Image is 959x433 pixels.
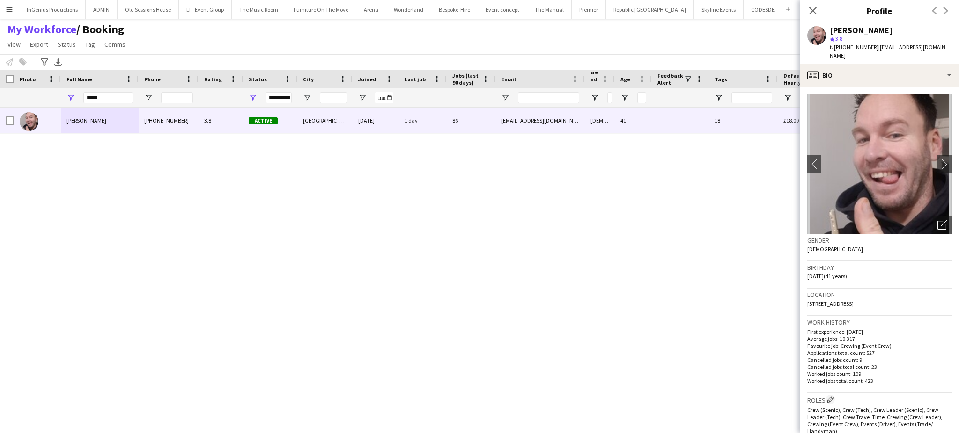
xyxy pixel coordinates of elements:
button: Bespoke-Hire [431,0,478,19]
button: ADMIN [86,0,118,19]
span: Booking [76,22,124,36]
span: Jobs (last 90 days) [452,72,479,86]
input: City Filter Input [320,92,347,103]
span: [STREET_ADDRESS] [807,300,854,307]
span: 3.8 [835,35,842,42]
div: 3.8 [199,108,243,133]
div: [PERSON_NAME] [830,26,893,35]
span: Status [58,40,76,49]
h3: Work history [807,318,952,326]
h3: Birthday [807,263,952,272]
p: Cancelled jobs count: 9 [807,356,952,363]
span: Phone [144,76,161,83]
div: [DEMOGRAPHIC_DATA] [585,108,615,133]
span: Feedback Alert [657,72,684,86]
span: t. [PHONE_NUMBER] [830,43,878,51]
span: Last job [405,76,426,83]
button: CODESDE [744,0,782,19]
input: Phone Filter Input [161,92,193,103]
div: 41 [615,108,652,133]
p: Worked jobs total count: 423 [807,377,952,384]
button: Old Sessions House [118,0,179,19]
button: LIT Event Group [179,0,232,19]
h3: Profile [800,5,959,17]
span: Gender [590,69,598,90]
span: Tags [715,76,727,83]
button: Event concept [478,0,527,19]
span: Export [30,40,48,49]
p: Cancelled jobs total count: 23 [807,363,952,370]
h3: Location [807,290,952,299]
input: Gender Filter Input [607,92,612,103]
div: [EMAIL_ADDRESS][DOMAIN_NAME] [495,108,585,133]
button: Open Filter Menu [783,94,792,102]
button: Arena [356,0,386,19]
app-action-btn: Export XLSX [52,57,64,68]
button: Open Filter Menu [715,94,723,102]
span: Status [249,76,267,83]
p: Worked jobs count: 109 [807,370,952,377]
span: | [EMAIL_ADDRESS][DOMAIN_NAME] [830,43,948,59]
div: Open photos pop-in [933,216,952,234]
div: [GEOGRAPHIC_DATA] [297,108,353,133]
div: [PHONE_NUMBER] [139,108,199,133]
button: Skyline Events [694,0,744,19]
div: 1 day [399,108,447,133]
button: Open Filter Menu [501,94,509,102]
button: Open Filter Menu [620,94,629,102]
div: Bio [800,64,959,87]
p: Applications total count: 527 [807,349,952,356]
span: City [303,76,314,83]
span: Default Hourly Fee 1 [783,72,821,86]
h3: Roles [807,395,952,404]
button: Open Filter Menu [66,94,75,102]
span: Photo [20,76,36,83]
div: 18 [709,108,778,133]
a: Tag [81,38,99,51]
span: [DEMOGRAPHIC_DATA] [807,245,863,253]
button: The Music Room [232,0,286,19]
img: Crew avatar or photo [807,94,952,234]
button: The Manual [527,0,572,19]
button: Wonderland [386,0,431,19]
button: Premier [572,0,606,19]
input: Full Name Filter Input [83,92,133,103]
button: Open Filter Menu [144,94,153,102]
input: Age Filter Input [637,92,646,103]
span: View [7,40,21,49]
button: Open Filter Menu [358,94,367,102]
span: Joined [358,76,376,83]
button: InGenius Productions [19,0,86,19]
span: [PERSON_NAME] [66,117,106,124]
button: Furniture On The Move [286,0,356,19]
img: Eldon Taylor [20,112,38,131]
span: Rating [204,76,222,83]
button: Open Filter Menu [303,94,311,102]
span: Age [620,76,630,83]
a: Status [54,38,80,51]
input: Tags Filter Input [731,92,772,103]
span: Comms [104,40,125,49]
div: [DATE] [353,108,399,133]
span: Active [249,117,278,124]
input: Joined Filter Input [375,92,393,103]
span: Tag [85,40,95,49]
a: View [4,38,24,51]
a: Comms [101,38,129,51]
p: Favourite job: Crewing (Event Crew) [807,342,952,349]
span: Email [501,76,516,83]
p: Average jobs: 10.317 [807,335,952,342]
input: Email Filter Input [518,92,579,103]
span: Full Name [66,76,92,83]
button: Open Filter Menu [590,94,599,102]
app-action-btn: Advanced filters [39,57,50,68]
a: My Workforce [7,22,76,36]
button: Republic [GEOGRAPHIC_DATA] [606,0,694,19]
span: [DATE] (41 years) [807,273,847,280]
div: 86 [447,108,495,133]
span: £18.00 [783,117,799,124]
a: Export [26,38,52,51]
h3: Gender [807,236,952,245]
p: First experience: [DATE] [807,328,952,335]
button: Open Filter Menu [249,94,257,102]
